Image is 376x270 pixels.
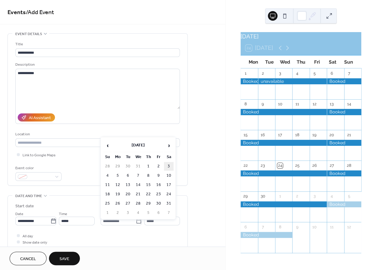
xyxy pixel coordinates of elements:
[59,256,69,262] span: Save
[277,224,283,229] div: 8
[113,181,123,189] td: 12
[133,162,143,171] td: 31
[329,224,334,229] div: 11
[113,190,123,199] td: 19
[325,55,341,68] div: Sat
[103,181,112,189] td: 11
[295,70,300,76] div: 4
[312,70,317,76] div: 5
[295,132,300,137] div: 18
[15,31,42,37] span: Event details
[18,113,55,121] button: AI Assistant
[277,70,283,76] div: 3
[312,224,317,229] div: 10
[327,170,361,176] div: Booked
[23,246,45,252] span: Hide end time
[133,181,143,189] td: 14
[20,256,36,262] span: Cancel
[59,211,67,217] span: Time
[327,109,361,115] div: Booked
[133,190,143,199] td: 21
[154,171,163,180] td: 9
[277,101,283,107] div: 10
[346,163,352,168] div: 28
[113,139,163,152] th: [DATE]
[133,208,143,217] td: 4
[49,252,80,265] button: Save
[243,224,248,229] div: 6
[243,70,248,76] div: 1
[8,7,26,18] a: Events
[144,162,153,171] td: 1
[243,163,248,168] div: 22
[327,201,361,207] div: Booked
[312,101,317,107] div: 12
[29,115,51,121] div: AI Assistant
[23,239,47,246] span: Show date only
[327,78,361,84] div: Booked
[260,224,265,229] div: 7
[329,163,334,168] div: 27
[164,208,174,217] td: 7
[295,101,300,107] div: 11
[329,132,334,137] div: 20
[164,190,174,199] td: 24
[15,203,34,209] div: Start date
[312,193,317,199] div: 3
[15,131,179,137] div: Location
[133,171,143,180] td: 7
[346,193,352,199] div: 5
[164,199,174,208] td: 31
[260,193,265,199] div: 30
[241,32,361,41] div: [DATE]
[154,162,163,171] td: 2
[260,70,265,76] div: 2
[260,132,265,137] div: 16
[245,55,261,68] div: Mon
[15,41,179,47] div: Title
[309,55,325,68] div: Fri
[346,101,352,107] div: 14
[15,61,179,68] div: Description
[329,101,334,107] div: 13
[293,55,309,68] div: Thu
[341,55,356,68] div: Sun
[277,55,293,68] div: Wed
[123,199,133,208] td: 27
[144,208,153,217] td: 5
[23,233,33,239] span: All day
[241,201,327,207] div: Booked
[241,109,327,115] div: Booked
[243,101,248,107] div: 8
[164,153,174,161] th: Sa
[312,163,317,168] div: 26
[164,181,174,189] td: 17
[243,193,248,199] div: 29
[144,181,153,189] td: 15
[123,208,133,217] td: 3
[164,162,174,171] td: 3
[241,170,327,176] div: Booked
[103,199,112,208] td: 25
[312,132,317,137] div: 19
[295,163,300,168] div: 25
[123,171,133,180] td: 6
[277,193,283,199] div: 1
[295,193,300,199] div: 2
[15,193,42,199] span: Date and time
[144,199,153,208] td: 29
[329,70,334,76] div: 6
[103,139,112,151] span: ‹
[154,199,163,208] td: 30
[164,171,174,180] td: 10
[113,153,123,161] th: Mo
[15,165,60,171] div: Event color
[23,152,56,158] span: Link to Google Maps
[103,190,112,199] td: 18
[241,140,327,146] div: Booked
[327,140,361,146] div: Booked
[329,193,334,199] div: 4
[277,163,283,168] div: 24
[26,7,54,18] span: / Add Event
[346,70,352,76] div: 7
